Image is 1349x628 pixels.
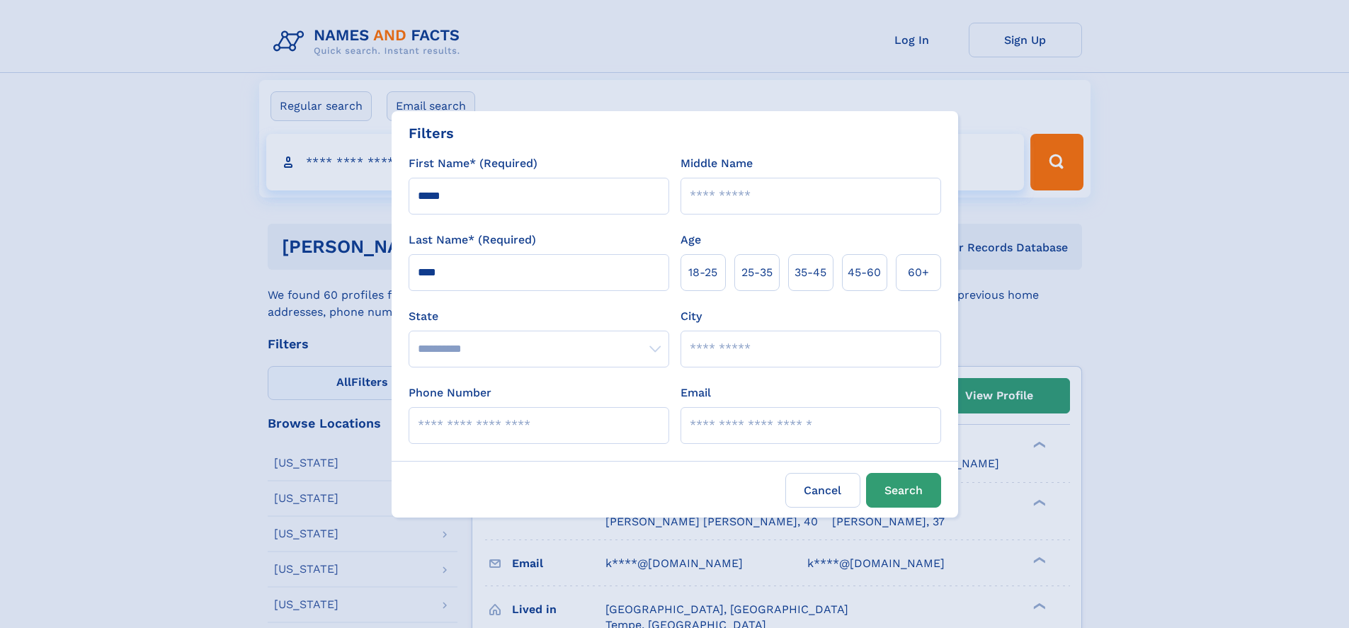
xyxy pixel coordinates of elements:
[409,122,454,144] div: Filters
[681,155,753,172] label: Middle Name
[409,308,669,325] label: State
[848,264,881,281] span: 45‑60
[795,264,826,281] span: 35‑45
[866,473,941,508] button: Search
[681,308,702,325] label: City
[785,473,860,508] label: Cancel
[409,232,536,249] label: Last Name* (Required)
[409,155,537,172] label: First Name* (Required)
[681,232,701,249] label: Age
[688,264,717,281] span: 18‑25
[409,384,491,401] label: Phone Number
[741,264,773,281] span: 25‑35
[908,264,929,281] span: 60+
[681,384,711,401] label: Email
